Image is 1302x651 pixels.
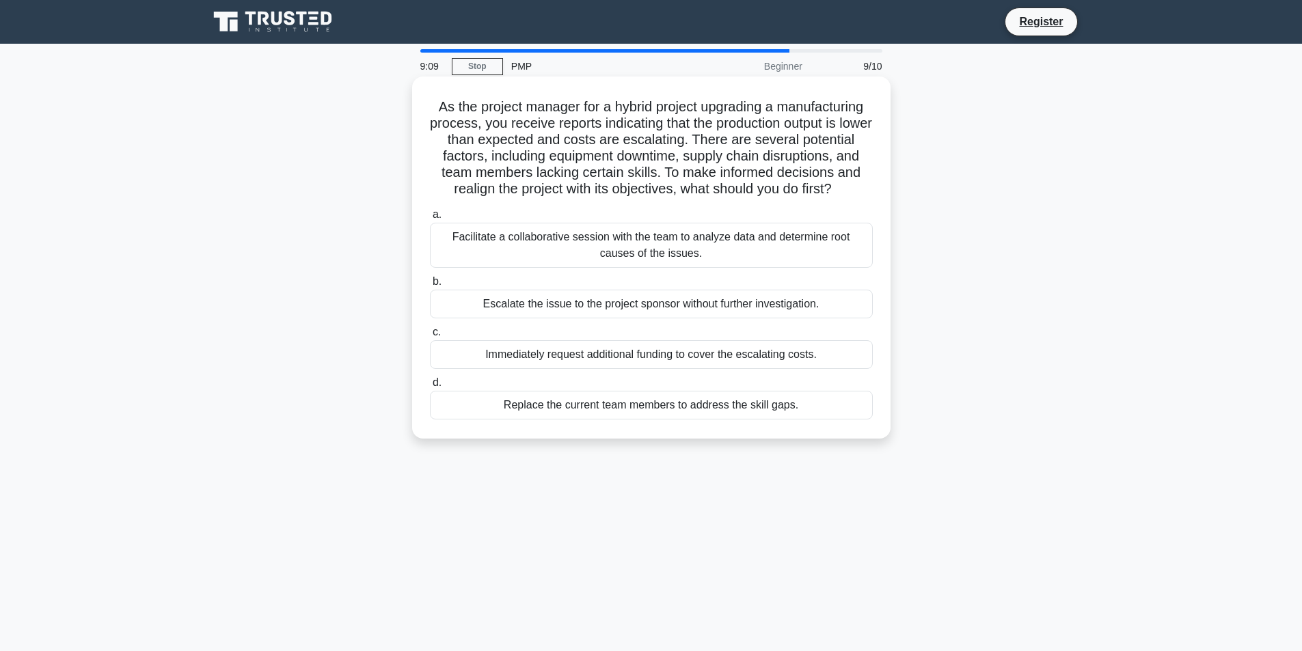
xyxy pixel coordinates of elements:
[1011,13,1071,30] a: Register
[433,376,442,388] span: d.
[412,53,452,80] div: 9:09
[430,223,873,268] div: Facilitate a collaborative session with the team to analyze data and determine root causes of the...
[430,391,873,419] div: Replace the current team members to address the skill gaps.
[452,58,503,75] a: Stop
[433,275,442,287] span: b.
[430,340,873,369] div: Immediately request additional funding to cover the escalating costs.
[503,53,691,80] div: PMP
[811,53,891,80] div: 9/10
[433,326,441,337] span: c.
[691,53,811,80] div: Beginner
[430,290,873,318] div: Escalate the issue to the project sponsor without further investigation.
[433,208,442,220] span: a.
[429,98,874,198] h5: As the project manager for a hybrid project upgrading a manufacturing process, you receive report...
